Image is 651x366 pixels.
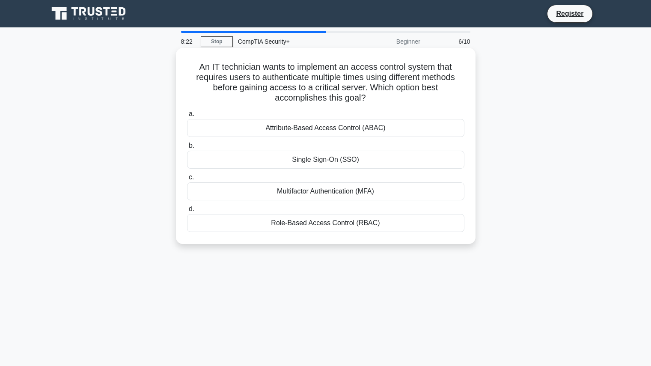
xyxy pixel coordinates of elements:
div: Single Sign-On (SSO) [187,151,464,169]
a: Register [551,8,589,19]
div: 6/10 [425,33,476,50]
h5: An IT technician wants to implement an access control system that requires users to authenticate ... [186,62,465,104]
div: Attribute-Based Access Control (ABAC) [187,119,464,137]
span: a. [189,110,194,117]
div: 8:22 [176,33,201,50]
span: d. [189,205,194,212]
span: b. [189,142,194,149]
a: Stop [201,36,233,47]
div: Role-Based Access Control (RBAC) [187,214,464,232]
div: CompTIA Security+ [233,33,351,50]
div: Multifactor Authentication (MFA) [187,182,464,200]
span: c. [189,173,194,181]
div: Beginner [351,33,425,50]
